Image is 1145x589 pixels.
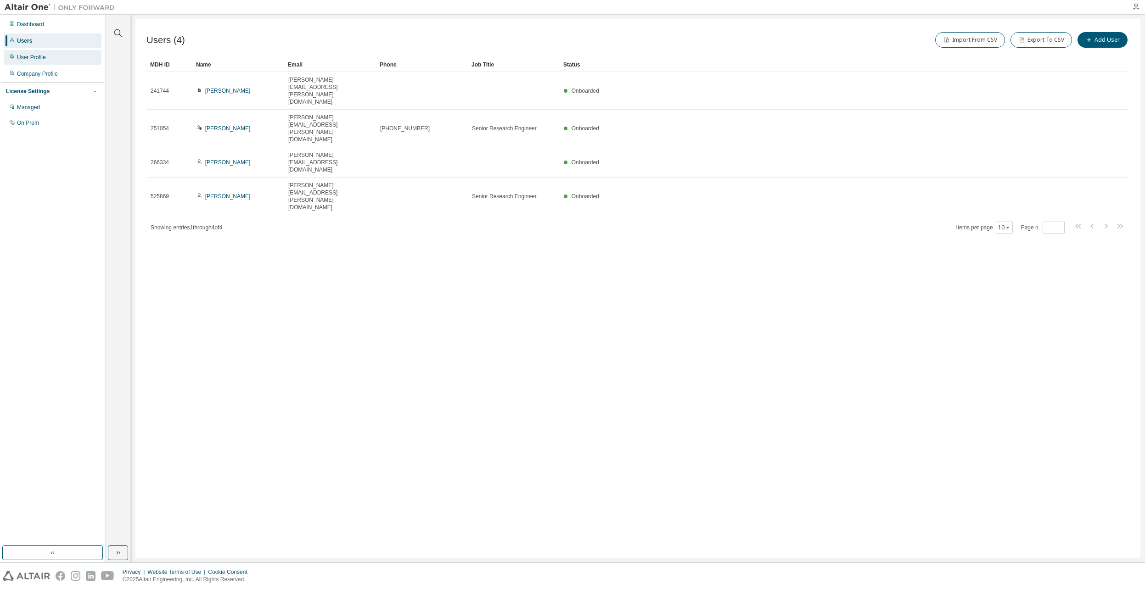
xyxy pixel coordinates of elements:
button: 10 [998,224,1010,231]
span: Onboarded [572,193,599,200]
a: [PERSON_NAME] [205,125,251,132]
span: Onboarded [572,159,599,166]
span: 266334 [151,159,169,166]
div: MDH ID [150,57,189,72]
div: Dashboard [17,21,44,28]
span: [PERSON_NAME][EMAIL_ADDRESS][PERSON_NAME][DOMAIN_NAME] [288,182,372,211]
div: Status [563,57,1082,72]
a: [PERSON_NAME] [205,159,251,166]
span: 251054 [151,125,169,132]
span: Senior Research Engineer [472,125,537,132]
button: Export To CSV [1010,32,1072,48]
img: facebook.svg [56,571,65,581]
button: Add User [1078,32,1128,48]
div: License Settings [6,88,50,95]
span: Onboarded [572,88,599,94]
div: Cookie Consent [208,568,253,576]
span: 241744 [151,87,169,94]
img: altair_logo.svg [3,571,50,581]
div: Email [288,57,372,72]
div: Managed [17,104,40,111]
div: Company Profile [17,70,58,78]
span: Showing entries 1 through 4 of 4 [151,224,222,231]
div: Website Terms of Use [147,568,208,576]
img: youtube.svg [101,571,114,581]
span: Senior Research Engineer [472,193,537,200]
span: Users (4) [146,35,185,45]
div: Job Title [471,57,556,72]
span: 525869 [151,193,169,200]
span: [PERSON_NAME][EMAIL_ADDRESS][PERSON_NAME][DOMAIN_NAME] [288,76,372,106]
a: [PERSON_NAME] [205,193,251,200]
div: User Profile [17,54,46,61]
span: [PERSON_NAME][EMAIL_ADDRESS][DOMAIN_NAME] [288,151,372,173]
a: [PERSON_NAME] [205,88,251,94]
div: On Prem [17,119,39,127]
span: [PERSON_NAME][EMAIL_ADDRESS][PERSON_NAME][DOMAIN_NAME] [288,114,372,143]
button: Import From CSV [935,32,1005,48]
img: instagram.svg [71,571,80,581]
span: Page n. [1021,222,1065,233]
span: [PHONE_NUMBER] [380,125,430,132]
img: linkedin.svg [86,571,95,581]
img: Altair One [5,3,119,12]
p: © 2025 Altair Engineering, Inc. All Rights Reserved. [123,576,253,583]
div: Users [17,37,32,44]
span: Items per page [956,222,1013,233]
span: Onboarded [572,125,599,132]
div: Privacy [123,568,147,576]
div: Name [196,57,281,72]
div: Phone [380,57,464,72]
